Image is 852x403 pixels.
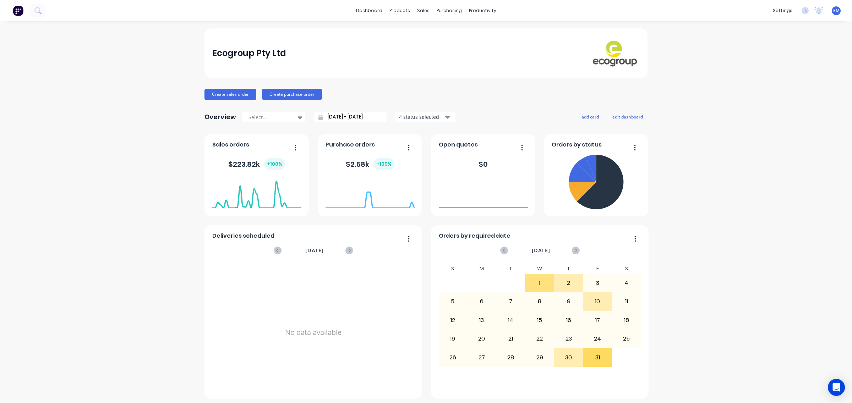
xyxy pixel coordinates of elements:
div: S [612,264,641,274]
span: EM [833,7,840,14]
button: Create purchase order [262,89,322,100]
div: 19 [439,330,467,348]
div: W [525,264,554,274]
span: Open quotes [439,140,478,149]
div: S [438,264,468,274]
div: 24 [583,330,612,348]
div: No data available [212,264,415,401]
div: 29 [525,348,554,366]
div: $ 2.58k [346,158,394,170]
div: sales [414,5,433,16]
span: Sales orders [212,140,249,149]
div: products [386,5,414,16]
div: 31 [583,348,612,366]
div: productivity [465,5,500,16]
div: 8 [525,293,554,310]
div: 27 [468,348,496,366]
div: 22 [525,330,554,348]
span: Orders by status [552,140,602,149]
div: $ 0 [479,159,488,170]
div: Open Intercom Messenger [828,379,845,396]
div: 11 [612,293,641,310]
span: Orders by required date [439,232,510,240]
div: 23 [555,330,583,348]
div: settings [769,5,796,16]
div: 20 [468,330,496,348]
div: 26 [439,348,467,366]
div: 14 [497,311,525,329]
div: 30 [555,348,583,366]
div: 17 [583,311,612,329]
div: M [467,264,496,274]
div: + 100 % [373,158,394,170]
div: 10 [583,293,612,310]
div: 4 [612,274,641,292]
button: 4 status selected [395,112,455,122]
span: [DATE] [305,247,324,254]
div: 7 [497,293,525,310]
div: 9 [555,293,583,310]
button: add card [577,112,603,121]
div: 18 [612,311,641,329]
div: Overview [204,110,236,124]
button: Create sales order [204,89,256,100]
div: purchasing [433,5,465,16]
div: 13 [468,311,496,329]
div: T [496,264,525,274]
span: Purchase orders [326,140,375,149]
div: 4 status selected [399,113,444,121]
button: edit dashboard [608,112,648,121]
div: 21 [497,330,525,348]
div: Ecogroup Pty Ltd [212,46,286,60]
div: F [583,264,612,274]
img: Factory [13,5,23,16]
img: Ecogroup Pty Ltd [590,39,640,67]
div: 28 [497,348,525,366]
div: 15 [525,311,554,329]
div: 1 [525,274,554,292]
div: 6 [468,293,496,310]
div: 12 [439,311,467,329]
div: 2 [555,274,583,292]
span: [DATE] [532,247,550,254]
div: $ 223.82k [228,158,285,170]
a: dashboard [353,5,386,16]
div: 3 [583,274,612,292]
div: 5 [439,293,467,310]
div: 25 [612,330,641,348]
div: + 100 % [264,158,285,170]
div: T [554,264,583,274]
div: 16 [555,311,583,329]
